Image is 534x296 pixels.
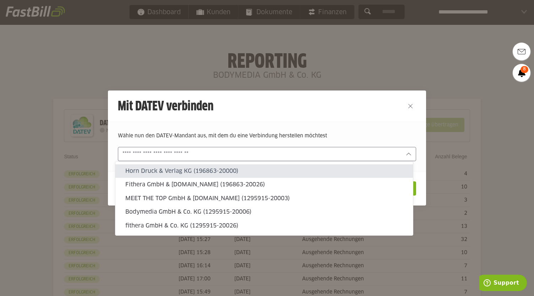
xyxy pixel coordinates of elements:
[115,164,413,178] sl-option: Horn Druck & Verlag KG (196863-20000)
[479,275,527,292] iframe: Öffnet ein Widget, in dem Sie weitere Informationen finden
[115,219,413,232] sl-option: fithera GmbH & Co. KG (1295915-20026)
[115,178,413,191] sl-option: Fithera GmbH & [DOMAIN_NAME] (196863-20026)
[115,205,413,219] sl-option: Bodymedia GmbH & Co. KG (1295915-20006)
[115,192,413,205] sl-option: MEET THE TOP GmbH & [DOMAIN_NAME] (1295915-20003)
[513,64,530,82] a: 8
[118,132,416,140] p: Wähle nun den DATEV-Mandant aus, mit dem du eine Verbindung herstellen möchtest
[521,66,528,73] span: 8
